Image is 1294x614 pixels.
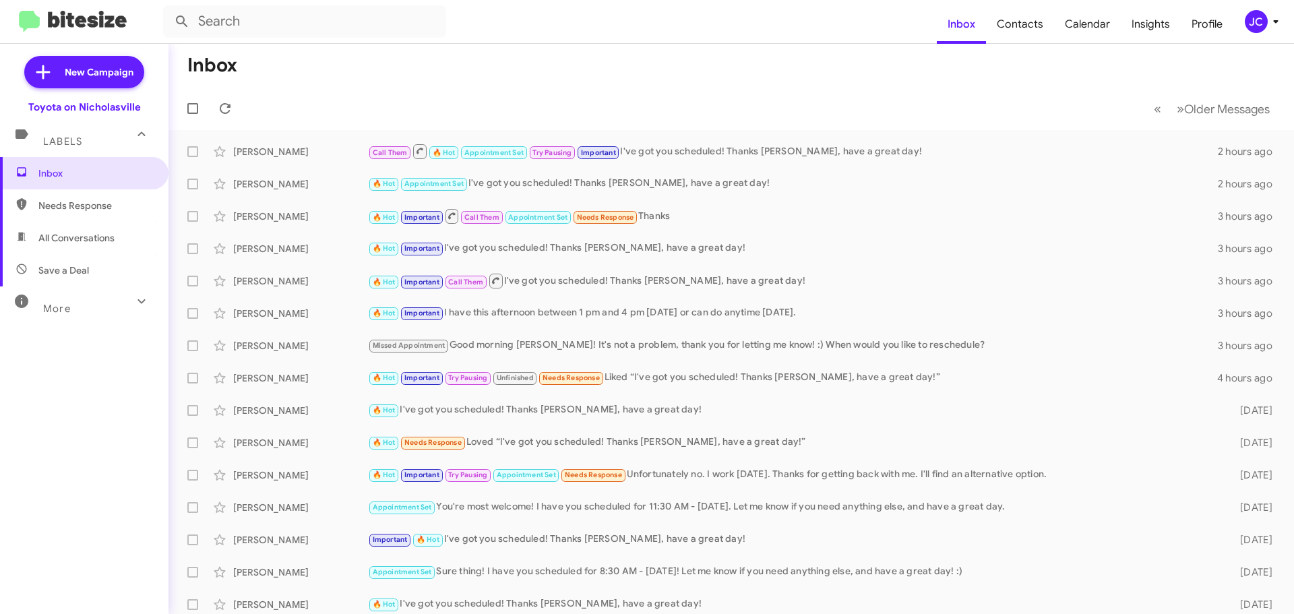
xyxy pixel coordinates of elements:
span: 🔥 Hot [373,309,396,317]
span: 🔥 Hot [373,470,396,479]
span: Needs Response [38,199,153,212]
span: Important [404,244,439,253]
input: Search [163,5,446,38]
div: [DATE] [1219,468,1283,482]
div: [PERSON_NAME] [233,533,368,547]
span: Older Messages [1184,102,1270,117]
div: 3 hours ago [1218,339,1283,352]
button: Previous [1146,95,1169,123]
div: Sure thing! I have you scheduled for 8:30 AM - [DATE]! Let me know if you need anything else, and... [368,564,1219,580]
div: [DATE] [1219,436,1283,450]
h1: Inbox [187,55,237,76]
span: Important [373,535,408,544]
span: New Campaign [65,65,133,79]
a: Contacts [986,5,1054,44]
span: Important [581,148,616,157]
div: [PERSON_NAME] [233,468,368,482]
a: Inbox [937,5,986,44]
span: 🔥 Hot [373,600,396,609]
span: Important [404,278,439,286]
div: [PERSON_NAME] [233,404,368,417]
div: [DATE] [1219,565,1283,579]
span: » [1177,100,1184,117]
span: Appointment Set [373,503,432,512]
div: [DATE] [1219,598,1283,611]
button: Next [1169,95,1278,123]
div: I've got you scheduled! Thanks [PERSON_NAME], have a great day! [368,176,1218,191]
div: 4 hours ago [1217,371,1283,385]
span: Appointment Set [497,470,556,479]
div: [PERSON_NAME] [233,371,368,385]
div: Loved “I've got you scheduled! Thanks [PERSON_NAME], have a great day!” [368,435,1219,450]
a: New Campaign [24,56,144,88]
div: [DATE] [1219,533,1283,547]
div: [PERSON_NAME] [233,177,368,191]
div: [PERSON_NAME] [233,501,368,514]
span: 🔥 Hot [373,179,396,188]
div: I've got you scheduled! Thanks [PERSON_NAME], have a great day! [368,241,1218,256]
span: All Conversations [38,231,115,245]
div: [PERSON_NAME] [233,145,368,158]
div: [PERSON_NAME] [233,307,368,320]
span: Appointment Set [508,213,567,222]
div: [PERSON_NAME] [233,210,368,223]
div: [DATE] [1219,404,1283,417]
span: Save a Deal [38,264,89,277]
div: [DATE] [1219,501,1283,514]
div: [PERSON_NAME] [233,242,368,255]
span: « [1154,100,1161,117]
div: You're most welcome! I have you scheduled for 11:30 AM - [DATE]. Let me know if you need anything... [368,499,1219,515]
span: Inbox [38,166,153,180]
span: Try Pausing [532,148,572,157]
div: [PERSON_NAME] [233,274,368,288]
div: [PERSON_NAME] [233,565,368,579]
div: I've got you scheduled! Thanks [PERSON_NAME], have a great day! [368,596,1219,612]
a: Profile [1181,5,1233,44]
div: I've got you scheduled! Thanks [PERSON_NAME], have a great day! [368,532,1219,547]
div: Liked “I've got you scheduled! Thanks [PERSON_NAME], have a great day!” [368,370,1217,386]
div: [PERSON_NAME] [233,436,368,450]
span: Appointment Set [373,567,432,576]
div: 3 hours ago [1218,242,1283,255]
div: [PERSON_NAME] [233,339,368,352]
span: 🔥 Hot [373,244,396,253]
div: I've got you scheduled! Thanks [PERSON_NAME], have a great day! [368,143,1218,160]
span: Try Pausing [448,373,487,382]
a: Insights [1121,5,1181,44]
span: Important [404,373,439,382]
span: Important [404,309,439,317]
span: Unfinished [497,373,534,382]
span: 🔥 Hot [417,535,439,544]
span: 🔥 Hot [373,373,396,382]
span: 🔥 Hot [373,213,396,222]
span: Missed Appointment [373,341,445,350]
div: JC [1245,10,1268,33]
div: [PERSON_NAME] [233,598,368,611]
div: I've got you scheduled! Thanks [PERSON_NAME], have a great day! [368,272,1218,289]
div: 3 hours ago [1218,210,1283,223]
span: Labels [43,135,82,148]
span: 🔥 Hot [373,278,396,286]
span: Needs Response [577,213,634,222]
span: Call Them [373,148,408,157]
a: Calendar [1054,5,1121,44]
span: Call Them [448,278,483,286]
div: I've got you scheduled! Thanks [PERSON_NAME], have a great day! [368,402,1219,418]
div: 3 hours ago [1218,307,1283,320]
div: 2 hours ago [1218,145,1283,158]
span: 🔥 Hot [373,438,396,447]
div: Thanks [368,208,1218,224]
div: Toyota on Nicholasville [28,100,141,114]
span: Important [404,213,439,222]
span: 🔥 Hot [373,406,396,415]
span: More [43,303,71,315]
span: Appointment Set [404,179,464,188]
div: Unfortunately no. I work [DATE]. Thanks for getting back with me. I'll find an alternative option. [368,467,1219,483]
span: Call Them [464,213,499,222]
div: I have this afternoon between 1 pm and 4 pm [DATE] or can do anytime [DATE]. [368,305,1218,321]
